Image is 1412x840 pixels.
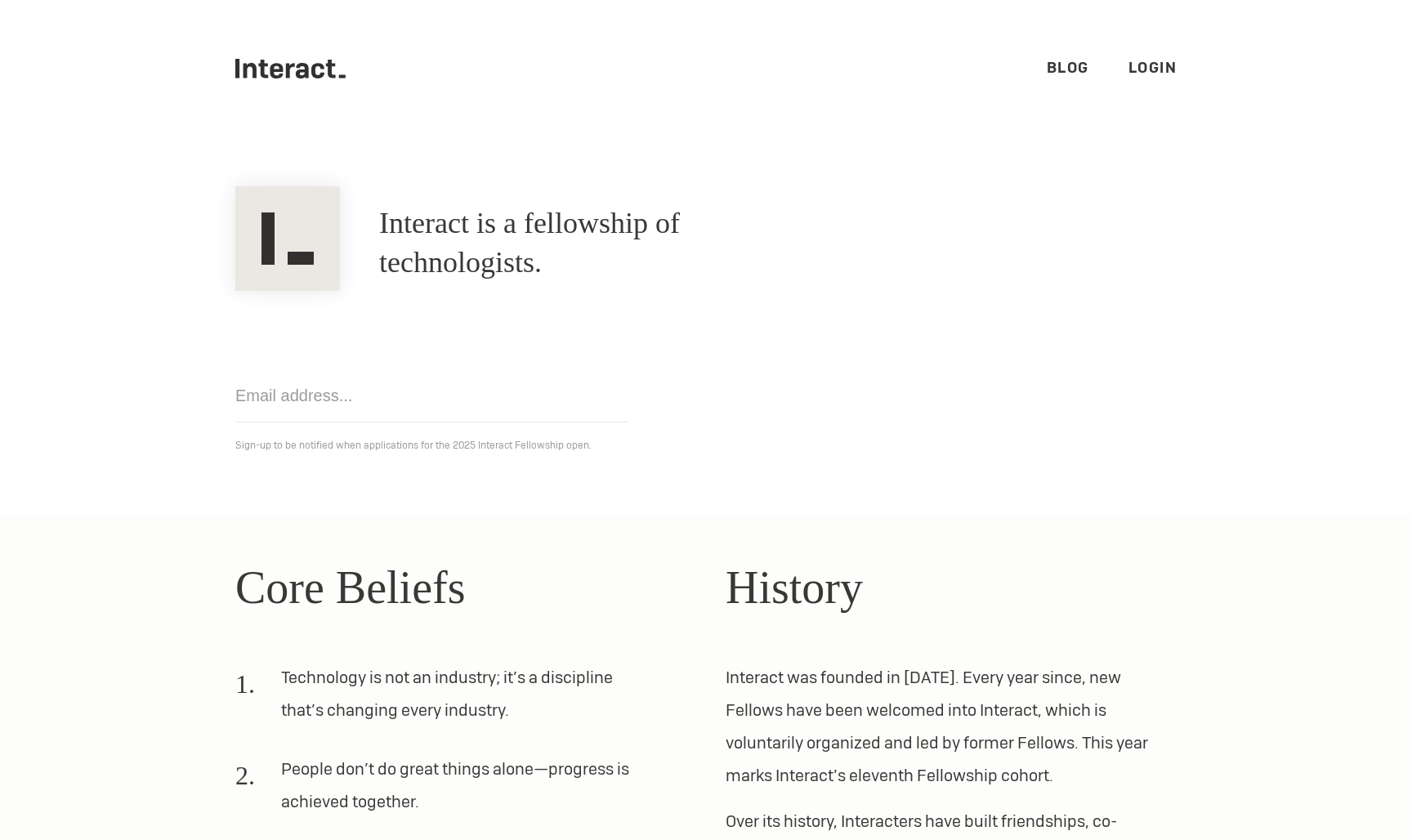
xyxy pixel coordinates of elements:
li: Technology is not an industry; it’s a discipline that’s changing every industry. [235,661,647,739]
input: Email address... [235,369,628,422]
p: Sign-up to be notified when applications for the 2025 Interact Fellowship open. [235,436,1177,455]
a: Login [1128,58,1177,77]
h1: Interact is a fellowship of technologists. [379,204,820,283]
h2: History [726,553,1177,622]
li: People don’t do great things alone—progress is achieved together. [235,753,647,831]
p: Interact was founded in [DATE]. Every year since, new Fellows have been welcomed into Interact, w... [726,661,1177,792]
img: Interact Logo [235,186,340,291]
a: Blog [1047,58,1089,77]
h2: Core Beliefs [235,553,686,622]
